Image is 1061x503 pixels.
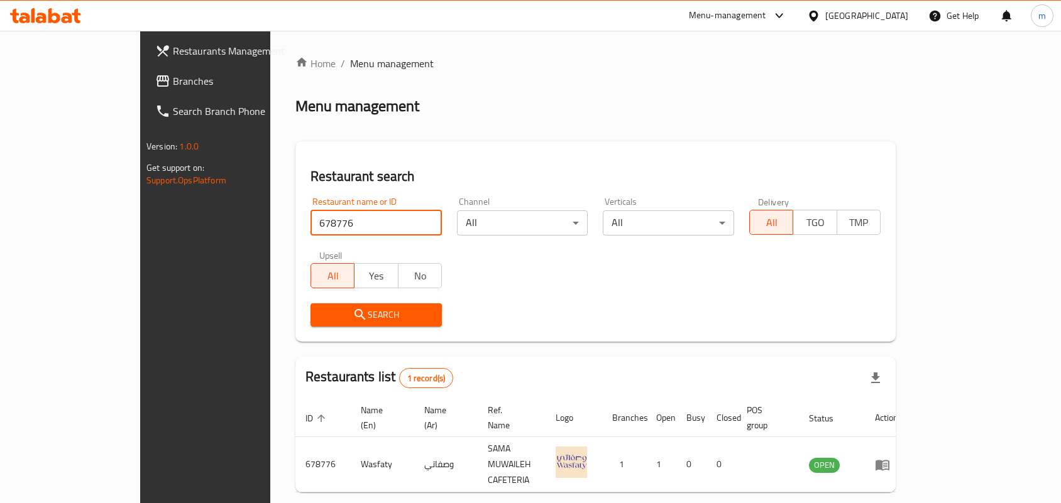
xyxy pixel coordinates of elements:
[179,138,199,154] span: 1.0.0
[758,197,789,206] label: Delivery
[865,399,908,437] th: Action
[341,56,345,71] li: /
[676,399,706,437] th: Busy
[706,399,737,437] th: Closed
[546,399,602,437] th: Logo
[875,457,898,472] div: Menu
[556,446,587,478] img: Wasfaty
[398,263,442,288] button: No
[311,167,881,186] h2: Restaurant search
[295,96,419,116] h2: Menu management
[809,458,840,472] span: OPEN
[295,56,896,71] nav: breadcrumb
[749,210,793,235] button: All
[602,399,646,437] th: Branches
[747,403,784,433] span: POS group
[488,403,530,433] span: Ref. Name
[414,437,478,492] td: وصفاتي
[311,263,355,288] button: All
[295,399,908,492] table: enhanced table
[457,210,588,235] div: All
[603,210,734,235] div: All
[173,104,307,119] span: Search Branch Phone
[837,210,881,235] button: TMP
[399,368,454,388] div: Total records count
[1038,9,1046,23] span: m
[173,73,307,89] span: Branches
[602,437,646,492] td: 1
[173,43,307,58] span: Restaurants Management
[311,303,442,327] button: Search
[146,172,226,188] a: Support.OpsPlatform
[809,411,850,426] span: Status
[295,437,351,492] td: 678776
[842,214,876,232] span: TMP
[146,138,177,154] span: Version:
[305,411,329,426] span: ID
[351,437,414,492] td: Wasfaty
[145,36,317,66] a: Restaurants Management
[145,96,317,126] a: Search Branch Phone
[676,437,706,492] td: 0
[319,251,343,259] label: Upsell
[860,363,891,393] div: Export file
[706,437,737,492] td: 0
[424,403,463,433] span: Name (Ar)
[400,372,453,384] span: 1 record(s)
[146,160,204,176] span: Get support on:
[321,307,432,323] span: Search
[360,267,393,285] span: Yes
[350,56,434,71] span: Menu management
[825,9,908,23] div: [GEOGRAPHIC_DATA]
[478,437,546,492] td: SAMA MUWAILEH CAFETERIA
[646,399,676,437] th: Open
[354,263,398,288] button: Yes
[798,214,832,232] span: TGO
[145,66,317,96] a: Branches
[646,437,676,492] td: 1
[316,267,349,285] span: All
[404,267,437,285] span: No
[305,367,453,388] h2: Restaurants list
[793,210,837,235] button: TGO
[689,8,766,23] div: Menu-management
[755,214,788,232] span: All
[361,403,399,433] span: Name (En)
[311,210,442,235] input: Search for restaurant name or ID..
